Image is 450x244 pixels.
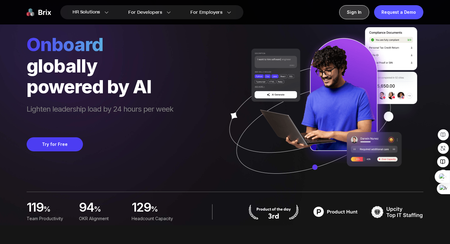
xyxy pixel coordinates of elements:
img: product hunt badge [309,204,362,220]
span: For Developers [128,9,162,16]
span: Onboard [27,33,173,55]
span: % [94,204,124,216]
img: ai generate [218,27,423,192]
span: For Employers [190,9,223,16]
div: globally [27,55,173,76]
span: HR Solutions [73,7,100,17]
div: Headcount Capacity [132,215,177,222]
a: Request a Demo [374,5,423,19]
div: Team Productivity [27,215,72,222]
button: Try for Free [27,137,83,151]
span: % [43,204,72,216]
span: 94 [79,202,94,214]
a: Sign In [339,5,369,19]
img: product hunt badge [248,204,300,220]
div: powered by AI [27,76,173,97]
span: 119 [27,202,43,214]
span: % [151,204,177,216]
img: TOP IT STAFFING [371,204,423,220]
div: OKR Alignment [79,215,124,222]
span: 129 [132,202,151,214]
span: Lighten leadership load by 24 hours per week [27,104,173,125]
